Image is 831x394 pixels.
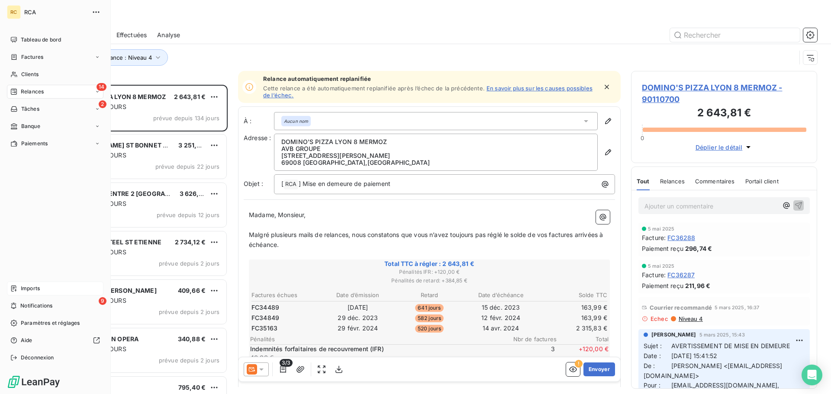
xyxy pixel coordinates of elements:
[280,359,293,367] span: 3/3
[250,353,501,362] p: 40,00 €
[394,291,464,300] th: Retard
[178,141,210,149] span: 3 251,86 €
[174,93,206,100] span: 2 643,81 €
[244,134,271,141] span: Adresse :
[642,233,666,242] span: Facture :
[651,331,696,339] span: [PERSON_NAME]
[157,31,180,39] span: Analyse
[21,285,40,292] span: Imports
[251,314,279,322] span: FC34849
[685,281,710,290] span: 211,96 €
[322,313,393,323] td: 29 déc. 2023
[21,122,40,130] span: Banque
[642,281,683,290] span: Paiement reçu
[557,336,609,343] span: Total
[644,352,717,359] span: Date : [DATE] 15:41:52
[695,178,735,185] span: Commentaires
[61,49,168,66] button: Niveau de relance : Niveau 4
[42,85,228,394] div: grid
[281,180,283,187] span: [
[263,85,485,92] span: Cette relance a été automatiquement replanifiée après l’échec de la précédente.
[466,303,536,312] td: 15 déc. 2023
[249,231,605,248] span: Malgré plusieurs mails de relances, nous constatons que vous n’avez toujours pas réglé le solde d...
[116,31,147,39] span: Effectuées
[251,291,322,300] th: Factures échues
[284,179,298,189] span: RCA
[537,291,608,300] th: Solde TTC
[153,115,219,122] span: prévue depuis 134 jours
[244,180,263,187] span: Objet :
[61,190,200,197] span: MC DONALDS CENTRE 2 [GEOGRAPHIC_DATA]
[263,85,593,99] a: En savoir plus sur les causes possibles de l’échec.
[244,117,274,125] label: À :
[415,304,443,312] span: 641 jours
[642,82,806,105] span: DOMINO'S PIZZA LYON 8 MERMOZ - 90110700
[178,287,206,294] span: 409,66 €
[648,263,675,269] span: 5 mai 2025
[667,270,695,279] span: FC36287
[650,304,712,311] span: Courrier recommandé
[322,291,393,300] th: Date d’émission
[299,180,390,187] span: ] Mise en demeure de paiement
[648,226,675,231] span: 5 mai 2025
[322,303,393,312] td: [DATE]
[61,141,190,149] span: MC [PERSON_NAME] ST BONNET DE MURE
[696,143,743,152] span: Déplier le détail
[7,5,21,19] div: RC
[250,268,609,276] span: Pénalités IFR : + 120,00 €
[249,211,306,218] span: Madame, Monsieur,
[250,336,505,343] span: Pénalités
[159,308,219,315] span: prévue depuis 2 jours
[21,36,61,44] span: Tableau de bord
[537,313,608,323] td: 163,99 €
[21,140,48,147] span: Paiements
[284,118,308,124] em: Aucun nom
[251,303,279,312] span: FC34489
[667,233,695,242] span: FC36288
[99,297,106,305] span: 9
[263,75,597,82] span: Relance automatiquement replanifiée
[699,332,745,337] span: 5 mars 2025, 15:43
[466,291,536,300] th: Date d’échéance
[415,314,444,322] span: 582 jours
[641,135,644,141] span: 0
[155,163,219,170] span: prévue depuis 22 jours
[281,145,590,152] p: AVB GROUPE
[281,138,590,145] p: DOMINO'S PIZZA LYON 8 MERMOZ
[651,315,668,322] span: Echec
[537,324,608,333] td: 2 315,83 €
[670,28,800,42] input: Rechercher
[715,305,760,310] span: 5 mars 2025, 16:37
[21,354,54,362] span: Déconnexion
[24,9,87,16] span: RCA
[693,142,756,152] button: Déplier le détail
[159,357,219,364] span: prévue depuis 2 jours
[644,362,783,379] span: De : [PERSON_NAME] <[EMAIL_ADDRESS][DOMAIN_NAME]>
[7,375,61,389] img: Logo LeanPay
[250,277,609,285] span: Pénalités de retard : + 384,85 €
[281,152,590,159] p: [STREET_ADDRESS][PERSON_NAME]
[175,238,206,246] span: 2 734,12 €
[250,259,609,268] span: Total TTC à régler : 2 643,81 €
[251,324,277,333] span: FC35163
[281,159,590,166] p: 69008 [GEOGRAPHIC_DATA] , [GEOGRAPHIC_DATA]
[74,54,152,61] span: Niveau de relance : Niveau 4
[159,260,219,267] span: prévue depuis 2 jours
[180,190,213,197] span: 3 626,78 €
[745,178,779,185] span: Portail client
[21,105,39,113] span: Tâches
[583,362,615,376] button: Envoyer
[99,100,106,108] span: 2
[660,178,685,185] span: Relances
[7,333,103,347] a: Aide
[537,303,608,312] td: 163,99 €
[642,244,683,253] span: Paiement reçu
[505,336,557,343] span: Nbr de factures
[61,93,166,100] span: DOMINO'S PIZZA LYON 8 MERMOZ
[20,302,52,310] span: Notifications
[678,315,703,322] span: Niveau 4
[466,324,536,333] td: 14 avr. 2024
[503,345,555,362] span: 3
[642,105,806,122] h3: 2 643,81 €
[61,238,161,246] span: MC DONALDS STEEL ST ETIENNE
